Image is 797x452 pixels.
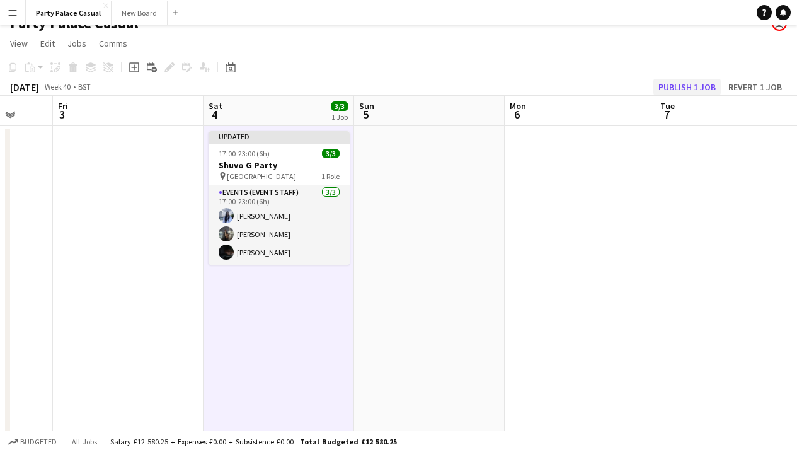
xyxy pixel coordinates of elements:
[510,100,526,112] span: Mon
[69,437,100,446] span: All jobs
[660,100,675,112] span: Tue
[40,38,55,49] span: Edit
[209,131,350,141] div: Updated
[62,35,91,52] a: Jobs
[112,1,168,25] button: New Board
[20,438,57,446] span: Budgeted
[110,437,397,446] div: Salary £12 580.25 + Expenses £0.00 + Subsistence £0.00 =
[6,435,59,449] button: Budgeted
[42,82,73,91] span: Week 40
[227,171,296,181] span: [GEOGRAPHIC_DATA]
[56,107,68,122] span: 3
[209,131,350,265] app-job-card: Updated17:00-23:00 (6h)3/3Shuvo G Party [GEOGRAPHIC_DATA]1 RoleEvents (Event Staff)3/317:00-23:00...
[26,1,112,25] button: Party Palace Casual
[207,107,222,122] span: 4
[331,112,348,122] div: 1 Job
[10,38,28,49] span: View
[5,35,33,52] a: View
[99,38,127,49] span: Comms
[78,82,91,91] div: BST
[331,101,348,111] span: 3/3
[658,107,675,122] span: 7
[300,437,397,446] span: Total Budgeted £12 580.25
[653,79,721,95] button: Publish 1 job
[209,185,350,265] app-card-role: Events (Event Staff)3/317:00-23:00 (6h)[PERSON_NAME][PERSON_NAME][PERSON_NAME]
[10,81,39,93] div: [DATE]
[67,38,86,49] span: Jobs
[357,107,374,122] span: 5
[321,171,340,181] span: 1 Role
[58,100,68,112] span: Fri
[94,35,132,52] a: Comms
[723,79,787,95] button: Revert 1 job
[209,159,350,171] h3: Shuvo G Party
[322,149,340,158] span: 3/3
[219,149,270,158] span: 17:00-23:00 (6h)
[209,100,222,112] span: Sat
[35,35,60,52] a: Edit
[359,100,374,112] span: Sun
[508,107,526,122] span: 6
